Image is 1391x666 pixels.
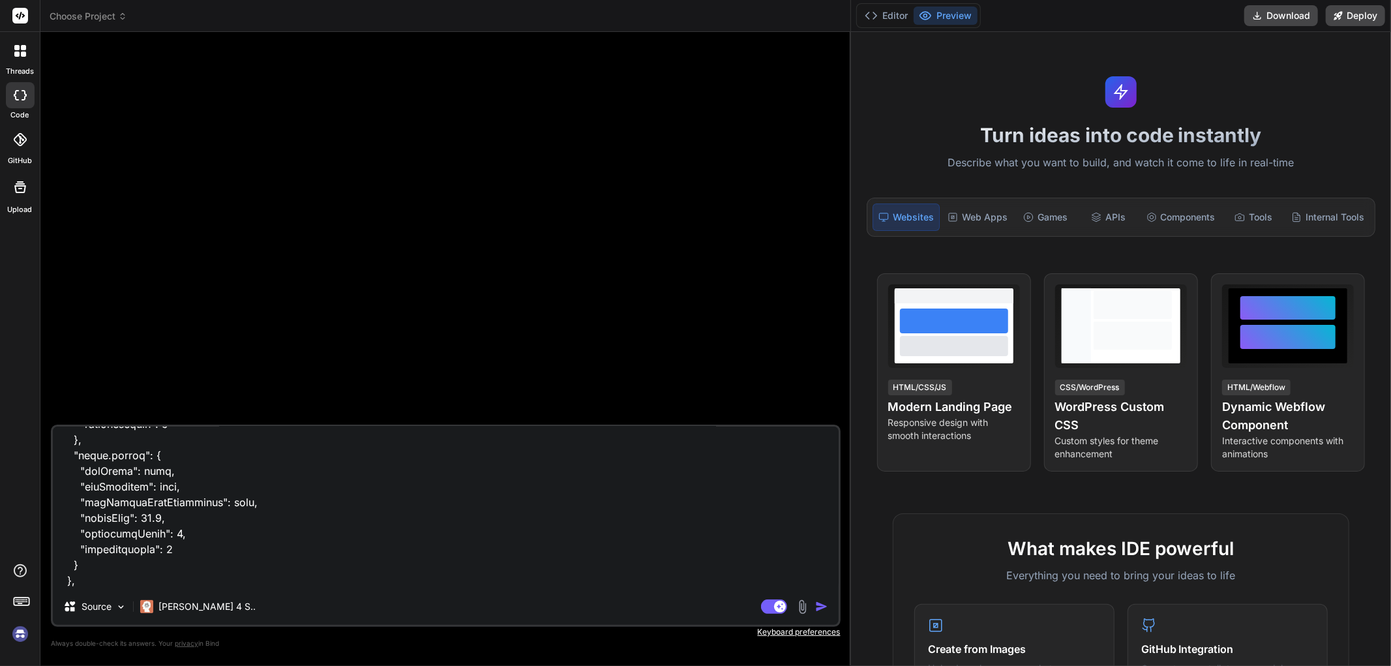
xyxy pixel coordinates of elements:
button: Editor [860,7,914,25]
div: Internal Tools [1286,204,1369,231]
p: Interactive components with animations [1222,434,1354,461]
div: HTML/Webflow [1222,380,1291,395]
button: Preview [914,7,978,25]
textarea: "Loremips Dolorsit Ametcon": { "adi.elit": { "sedDoeiu": temp, "incIdiduntu": labo, "etdOloremAgn... [53,427,839,588]
div: Components [1141,204,1221,231]
p: Source [82,600,112,613]
h4: GitHub Integration [1141,641,1314,657]
img: signin [9,623,31,645]
p: Always double-check its answers. Your in Bind [51,637,841,650]
img: Pick Models [115,601,127,613]
label: Upload [8,204,33,215]
label: threads [6,66,34,77]
div: Websites [873,204,940,231]
p: Responsive design with smooth interactions [888,416,1020,442]
div: HTML/CSS/JS [888,380,952,395]
button: Deploy [1326,5,1385,26]
div: Web Apps [942,204,1013,231]
p: Describe what you want to build, and watch it come to life in real-time [859,155,1383,172]
p: Everything you need to bring your ideas to life [914,568,1328,583]
div: Games [1015,204,1075,231]
span: privacy [175,639,198,647]
h1: Turn ideas into code instantly [859,123,1383,147]
div: Tools [1223,204,1283,231]
h2: What makes IDE powerful [914,535,1328,562]
img: Claude 4 Sonnet [140,600,153,613]
h4: Create from Images [928,641,1101,657]
p: [PERSON_NAME] 4 S.. [158,600,256,613]
div: APIs [1078,204,1138,231]
p: Keyboard preferences [51,627,841,637]
h4: Dynamic Webflow Component [1222,398,1354,434]
button: Download [1244,5,1318,26]
h4: WordPress Custom CSS [1055,398,1187,434]
label: code [11,110,29,121]
img: attachment [795,599,810,614]
img: icon [815,600,828,613]
h4: Modern Landing Page [888,398,1020,416]
div: CSS/WordPress [1055,380,1125,395]
p: Custom styles for theme enhancement [1055,434,1187,461]
label: GitHub [8,155,32,166]
span: Choose Project [50,10,127,23]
